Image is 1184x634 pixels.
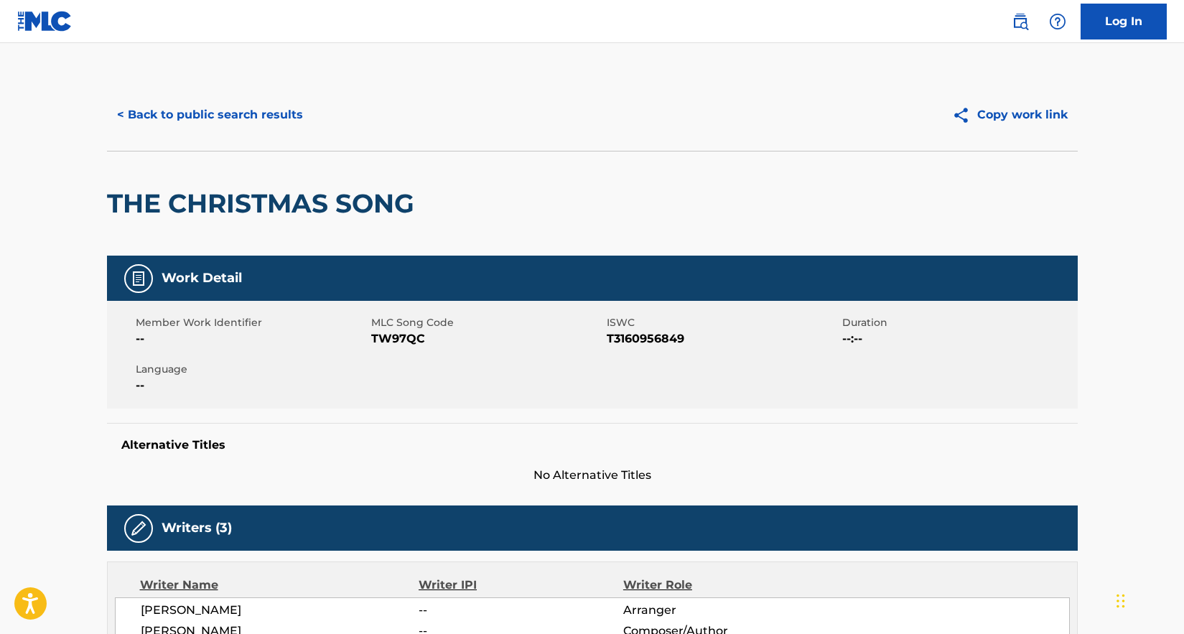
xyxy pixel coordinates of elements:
button: Copy work link [942,97,1078,133]
h5: Writers (3) [162,520,232,536]
iframe: Chat Widget [1112,565,1184,634]
h2: THE CHRISTMAS SONG [107,187,421,220]
img: search [1012,13,1029,30]
div: Help [1043,7,1072,36]
img: Copy work link [952,106,977,124]
img: Work Detail [130,270,147,287]
div: Writer IPI [419,577,623,594]
div: Writer Name [140,577,419,594]
span: Language [136,362,368,377]
div: Writer Role [623,577,809,594]
a: Public Search [1006,7,1035,36]
span: [PERSON_NAME] [141,602,419,619]
span: MLC Song Code [371,315,603,330]
h5: Alternative Titles [121,438,1063,452]
span: T3160956849 [607,330,839,348]
img: Writers [130,520,147,537]
span: -- [419,602,623,619]
h5: Work Detail [162,270,242,286]
button: < Back to public search results [107,97,313,133]
span: Member Work Identifier [136,315,368,330]
span: Arranger [623,602,809,619]
span: -- [136,377,368,394]
span: Duration [842,315,1074,330]
a: Log In [1081,4,1167,39]
img: MLC Logo [17,11,73,32]
div: Drag [1117,579,1125,623]
span: --:-- [842,330,1074,348]
span: -- [136,330,368,348]
span: ISWC [607,315,839,330]
img: help [1049,13,1066,30]
span: TW97QC [371,330,603,348]
span: No Alternative Titles [107,467,1078,484]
